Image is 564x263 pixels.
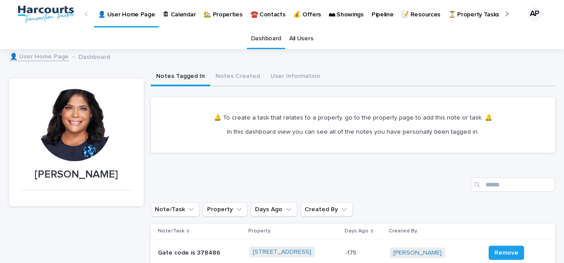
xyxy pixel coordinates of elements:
[158,249,242,257] p: Gate code is 378486
[78,51,110,61] p: Dashboard
[494,248,518,257] span: Remove
[158,226,184,236] p: Note/Task
[471,178,555,192] input: Search
[265,68,325,86] button: User Information
[214,128,492,136] p: In this dashboard view you can see all of the notes you have personally been tagged in.
[345,248,358,257] p: -175
[251,202,297,217] button: Days Ago
[10,51,69,61] a: 👤 User Home Page
[345,226,368,236] p: Days Ago
[18,5,75,23] img: aRr5UT5PQeWb03tlxx4P
[151,202,200,217] button: Note/Task
[203,202,247,217] button: Property
[301,202,352,217] button: Created By
[393,249,442,257] a: [PERSON_NAME]
[528,7,542,21] div: AP
[389,226,417,236] p: Created By
[210,68,265,86] button: Notes Created
[289,28,313,49] a: All Users
[253,248,311,256] a: [STREET_ADDRESS]
[248,226,270,236] p: Property
[151,68,210,86] button: Notes Tagged In
[214,114,492,122] p: 🔔 To create a task that relates to a property, go to the property page to add this note or task. 🔔
[20,168,133,181] p: [PERSON_NAME]
[251,28,281,49] a: Dashboard
[489,246,524,260] button: Remove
